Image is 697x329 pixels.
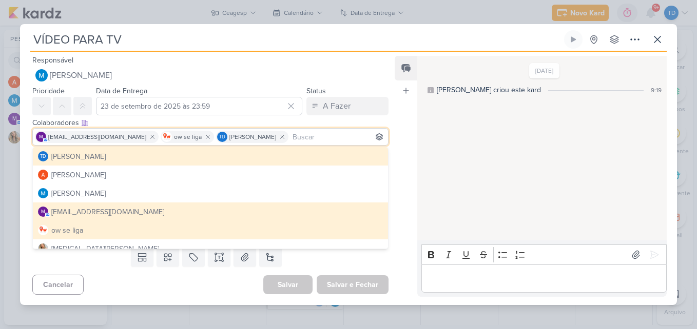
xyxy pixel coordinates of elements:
[291,131,386,143] input: Buscar
[32,66,389,85] button: [PERSON_NAME]
[41,210,45,215] p: m
[33,166,388,184] button: [PERSON_NAME]
[39,135,43,140] p: m
[36,132,46,142] div: mlegnaioli@gmail.com
[32,117,389,128] div: Colaboradores
[96,97,302,115] input: Select a date
[96,87,147,95] label: Data de Entrega
[323,100,351,112] div: A Fazer
[437,85,541,95] div: [PERSON_NAME] criou este kard
[306,87,326,95] label: Status
[32,275,84,295] button: Cancelar
[162,132,172,142] img: ow se liga
[229,132,276,141] span: [PERSON_NAME]
[51,207,164,217] div: [EMAIL_ADDRESS][DOMAIN_NAME]
[51,170,106,180] div: [PERSON_NAME]
[38,243,48,254] img: Yasmin Yumi
[38,188,48,198] img: MARIANA MIRANDA
[33,147,388,166] button: Td [PERSON_NAME]
[32,87,65,95] label: Prioridade
[38,225,48,235] img: ow se liga
[569,35,577,44] div: Ligar relógio
[51,225,83,236] div: ow se liga
[32,56,73,65] label: Responsável
[38,207,48,217] div: mlegnaioli@gmail.com
[651,86,662,95] div: 9:19
[48,132,146,141] span: [EMAIL_ADDRESS][DOMAIN_NAME]
[421,244,667,264] div: Editor toolbar
[33,184,388,202] button: [PERSON_NAME]
[40,154,46,159] p: Td
[421,264,667,293] div: Editor editing area: main
[30,30,562,49] input: Kard Sem Título
[38,170,48,180] img: Amanda ARAUJO
[35,69,48,81] img: MARIANA MIRANDA
[33,239,388,258] button: [MEDICAL_DATA][PERSON_NAME]
[51,243,159,254] div: [MEDICAL_DATA][PERSON_NAME]
[219,135,225,140] p: Td
[217,132,227,142] div: Thais de carvalho
[306,97,389,115] button: A Fazer
[51,151,106,162] div: [PERSON_NAME]
[51,188,106,199] div: [PERSON_NAME]
[50,69,112,81] span: [PERSON_NAME]
[33,202,388,221] button: m [EMAIL_ADDRESS][DOMAIN_NAME]
[174,132,202,141] span: ow se liga
[33,221,388,239] button: ow se liga
[38,151,48,161] div: Thais de carvalho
